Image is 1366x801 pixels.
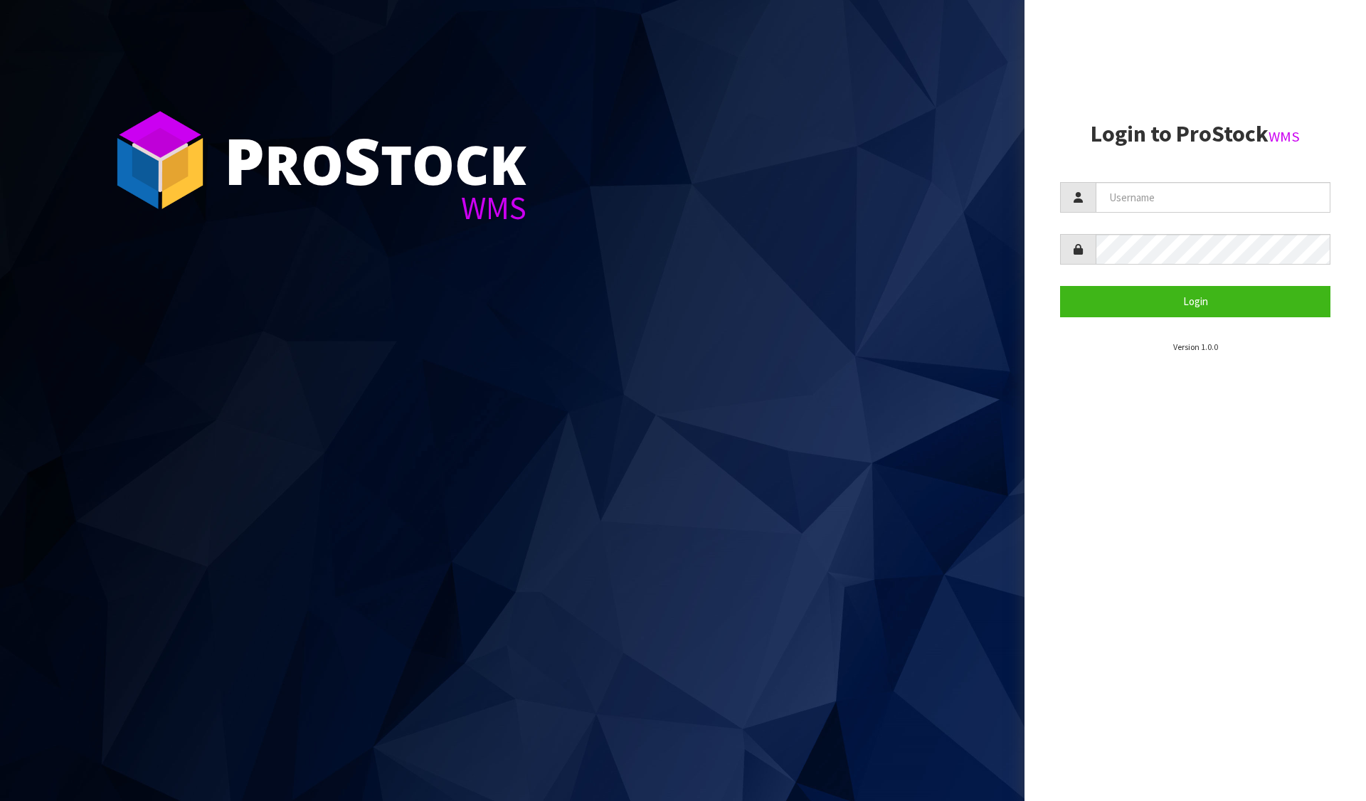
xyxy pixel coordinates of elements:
[107,107,213,213] img: ProStock Cube
[224,192,526,224] div: WMS
[1060,122,1330,147] h2: Login to ProStock
[1060,286,1330,317] button: Login
[344,117,381,203] span: S
[1173,341,1218,352] small: Version 1.0.0
[1269,127,1300,146] small: WMS
[1096,182,1330,213] input: Username
[224,128,526,192] div: ro tock
[224,117,265,203] span: P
